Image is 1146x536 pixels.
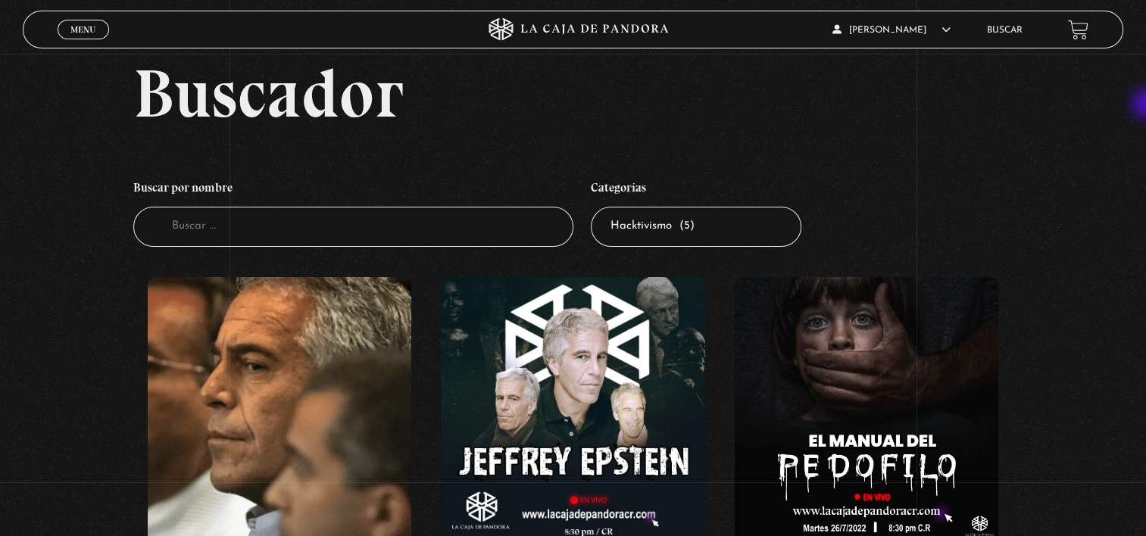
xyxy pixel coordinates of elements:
[133,59,1123,127] h2: Buscador
[65,38,101,48] span: Cerrar
[1068,20,1088,40] a: View your shopping cart
[987,26,1023,35] a: Buscar
[591,173,801,207] h4: Categorías
[832,26,951,35] span: [PERSON_NAME]
[70,25,95,34] span: Menu
[133,173,573,207] h4: Buscar por nombre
